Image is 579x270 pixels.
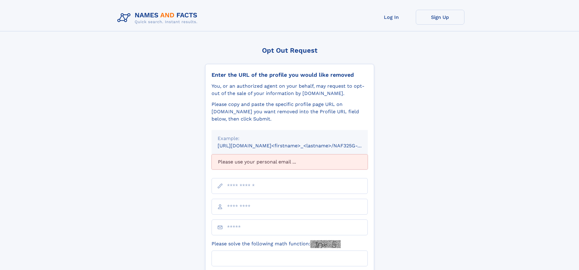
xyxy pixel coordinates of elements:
div: Example: [218,135,362,142]
div: Enter the URL of the profile you would like removed [212,72,368,78]
a: Sign Up [416,10,464,25]
div: Please use your personal email ... [212,154,368,170]
div: Please copy and paste the specific profile page URL on [DOMAIN_NAME] you want removed into the Pr... [212,101,368,123]
a: Log In [367,10,416,25]
label: Please solve the following math function: [212,240,341,248]
div: You, or an authorized agent on your behalf, may request to opt-out of the sale of your informatio... [212,82,368,97]
div: Opt Out Request [205,47,374,54]
img: Logo Names and Facts [115,10,202,26]
small: [URL][DOMAIN_NAME]<firstname>_<lastname>/NAF325G-xxxxxxxx [218,143,379,149]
